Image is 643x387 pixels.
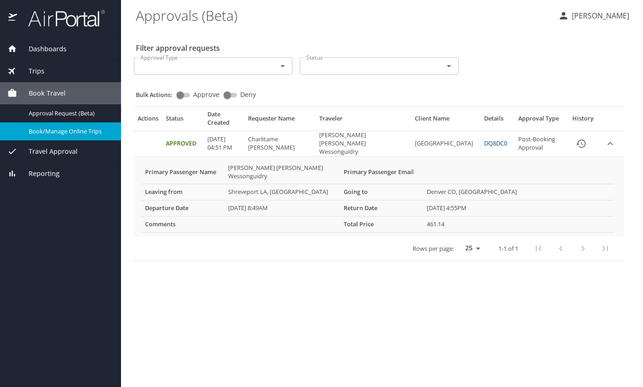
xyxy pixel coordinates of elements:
span: Book Travel [17,88,66,98]
button: [PERSON_NAME] [554,7,633,24]
th: Approval Type [515,110,566,131]
p: Bulk Actions: [136,91,180,99]
select: rows per page [458,242,484,255]
th: Requester Name [244,110,315,131]
th: Status [162,110,204,131]
span: Travel Approval [17,146,78,157]
th: Leaving from [141,184,224,200]
h2: Filter approval requests [136,41,220,55]
th: History [566,110,600,131]
td: Approved [162,131,204,156]
span: Reporting [17,169,60,179]
th: Primary Passenger Email [340,160,423,184]
th: Client Name [411,110,480,131]
th: Return Date [340,200,423,217]
td: [PERSON_NAME] [PERSON_NAME] Wessonguidry [315,131,411,156]
span: Approve [193,91,219,98]
td: Post-Booking Approval [515,131,566,156]
td: [DATE] 4:55PM [423,200,613,217]
th: Actions [134,110,162,131]
span: Dashboards [17,44,67,54]
td: [DATE] 8:49AM [224,200,340,217]
button: History [570,133,592,155]
button: Open [443,60,455,73]
p: [PERSON_NAME] [569,10,629,21]
p: Rows per page: [412,246,454,252]
table: Approval table [134,110,625,261]
th: Traveler [315,110,411,131]
th: Total Price [340,217,423,233]
a: DQ8DC0 [484,139,507,147]
img: icon-airportal.png [8,9,18,27]
td: Denver CO, [GEOGRAPHIC_DATA] [423,184,613,200]
button: Open [276,60,289,73]
td: Shreveport LA, [GEOGRAPHIC_DATA] [224,184,340,200]
span: Deny [240,91,256,98]
td: Charlitame [PERSON_NAME] [244,131,315,156]
span: Approval Request (Beta) [29,109,110,118]
th: Departure Date [141,200,224,217]
td: [PERSON_NAME] [PERSON_NAME] Wessonguidry [224,160,340,184]
th: Primary Passenger Name [141,160,224,184]
span: Trips [17,66,44,76]
table: More info for approvals [141,160,613,233]
span: Book/Manage Online Trips [29,127,110,136]
th: Date Created [204,110,244,131]
td: [DATE] 04:51 PM [204,131,244,156]
th: Details [480,110,515,131]
p: 1-1 of 1 [498,246,518,252]
img: airportal-logo.png [18,9,105,27]
th: Comments [141,217,224,233]
th: Going to [340,184,423,200]
td: [GEOGRAPHIC_DATA] [411,131,480,156]
h1: Approvals (Beta) [136,1,551,30]
button: expand row [603,137,617,151]
td: 461.14 [423,217,613,233]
